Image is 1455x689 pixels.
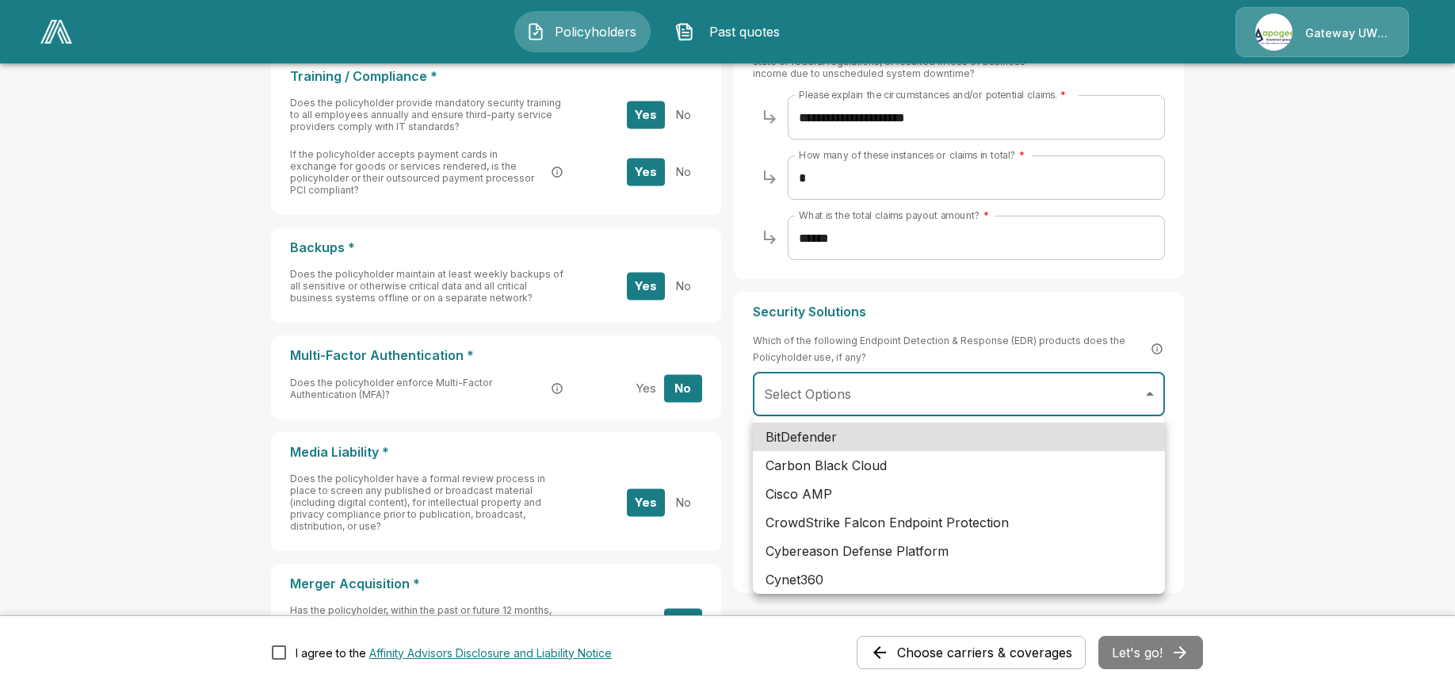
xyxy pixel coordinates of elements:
li: Carbon Black Cloud [753,451,1165,480]
li: BitDefender [753,423,1165,451]
li: CrowdStrike Falcon Endpoint Protection [753,508,1165,537]
li: Cynet360 [753,565,1165,594]
li: Cisco AMP [753,480,1165,508]
li: Cybereason Defense Platform [753,537,1165,565]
